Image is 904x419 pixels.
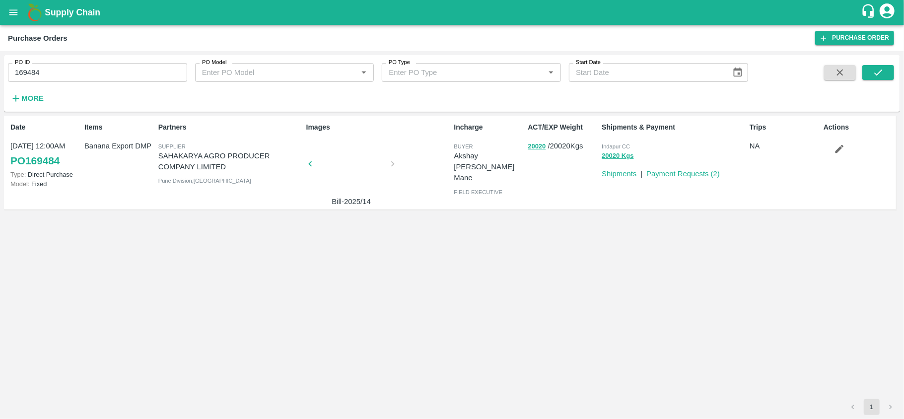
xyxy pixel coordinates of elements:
[815,31,894,45] a: Purchase Order
[569,63,724,82] input: Start Date
[158,122,302,133] p: Partners
[15,59,30,67] label: PO ID
[8,63,187,82] input: Enter PO ID
[8,32,68,45] div: Purchase Orders
[158,178,251,184] span: Pune Division , [GEOGRAPHIC_DATA]
[646,170,720,178] a: Payment Requests (2)
[10,171,26,178] span: Type:
[602,122,746,133] p: Shipments & Payment
[314,196,389,207] p: Bill-2025/14
[2,1,25,24] button: open drawer
[45,7,100,17] b: Supply Chain
[750,122,820,133] p: Trips
[306,122,450,133] p: Images
[454,143,473,149] span: buyer
[528,141,546,152] button: 20020
[10,122,80,133] p: Date
[10,180,29,188] span: Model:
[576,59,601,67] label: Start Date
[25,2,45,22] img: logo
[454,150,524,184] p: Akshay [PERSON_NAME] Mane
[878,2,896,23] div: account of current user
[750,140,820,151] p: NA
[528,140,598,152] p: / 20020 Kgs
[843,399,900,415] nav: pagination navigation
[84,122,154,133] p: Items
[864,399,880,415] button: page 1
[45,5,861,19] a: Supply Chain
[636,164,642,179] div: |
[385,66,529,79] input: Enter PO Type
[602,150,633,162] button: 20020 Kgs
[861,3,878,21] div: customer-support
[824,122,894,133] p: Actions
[602,143,630,149] span: Indapur CC
[10,179,80,189] p: Fixed
[602,170,636,178] a: Shipments
[202,59,227,67] label: PO Model
[10,152,60,170] a: PO169484
[454,189,502,195] span: field executive
[8,90,46,107] button: More
[158,143,186,149] span: Supplier
[198,66,342,79] input: Enter PO Model
[21,94,44,102] strong: More
[10,140,80,151] p: [DATE] 12:00AM
[545,66,557,79] button: Open
[454,122,524,133] p: Incharge
[389,59,410,67] label: PO Type
[528,122,598,133] p: ACT/EXP Weight
[158,150,302,173] p: SAHAKARYA AGRO PRODUCER COMPANY LIMITED
[728,63,747,82] button: Choose date
[357,66,370,79] button: Open
[10,170,80,179] p: Direct Purchase
[84,140,154,151] p: Banana Export DMP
